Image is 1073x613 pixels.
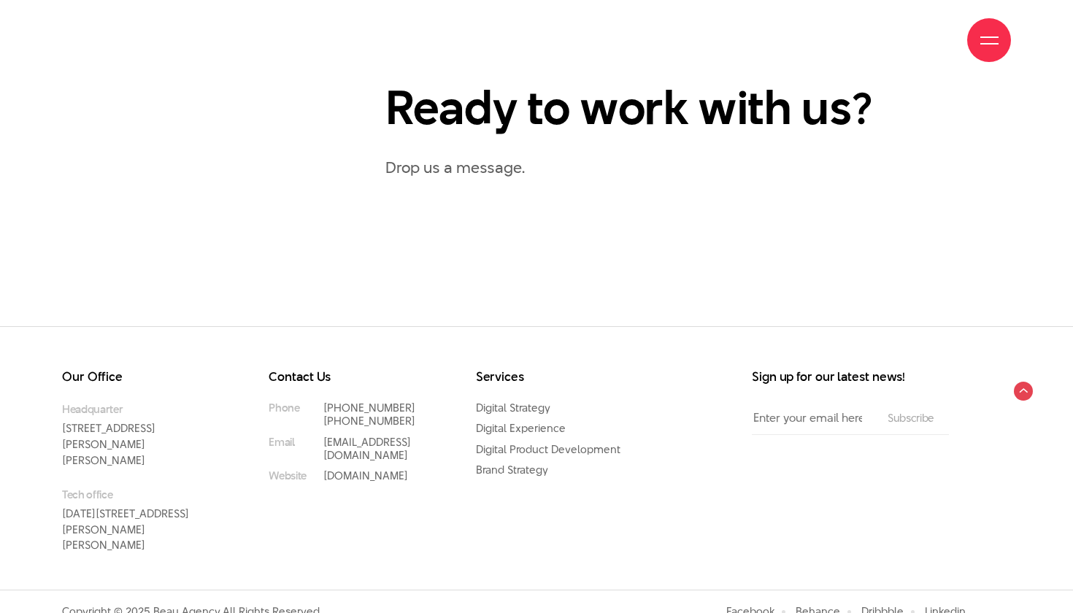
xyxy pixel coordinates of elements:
[269,436,294,449] small: Email
[476,420,566,436] a: Digital Experience
[323,434,411,463] a: [EMAIL_ADDRESS][DOMAIN_NAME]
[385,83,917,133] h2: Ready to work with us?
[752,371,949,383] h3: Sign up for our latest news!
[62,487,225,553] p: [DATE][STREET_ADDRESS][PERSON_NAME][PERSON_NAME]
[62,487,225,502] small: Tech office
[323,413,415,428] a: [PHONE_NUMBER]
[62,401,225,417] small: Headquarter
[269,469,307,482] small: Website
[883,412,939,424] input: Subscribe
[476,462,548,477] a: Brand Strategy
[323,468,408,483] a: [DOMAIN_NAME]
[62,401,225,468] p: [STREET_ADDRESS][PERSON_NAME][PERSON_NAME]
[269,371,431,383] h3: Contact Us
[476,371,639,383] h3: Services
[385,155,1011,180] p: Drop us a message.
[269,401,299,415] small: Phone
[323,400,415,415] a: [PHONE_NUMBER]
[752,401,873,434] input: Enter your email here
[62,371,225,383] h3: Our Office
[476,400,550,415] a: Digital Strategy
[476,442,620,457] a: Digital Product Development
